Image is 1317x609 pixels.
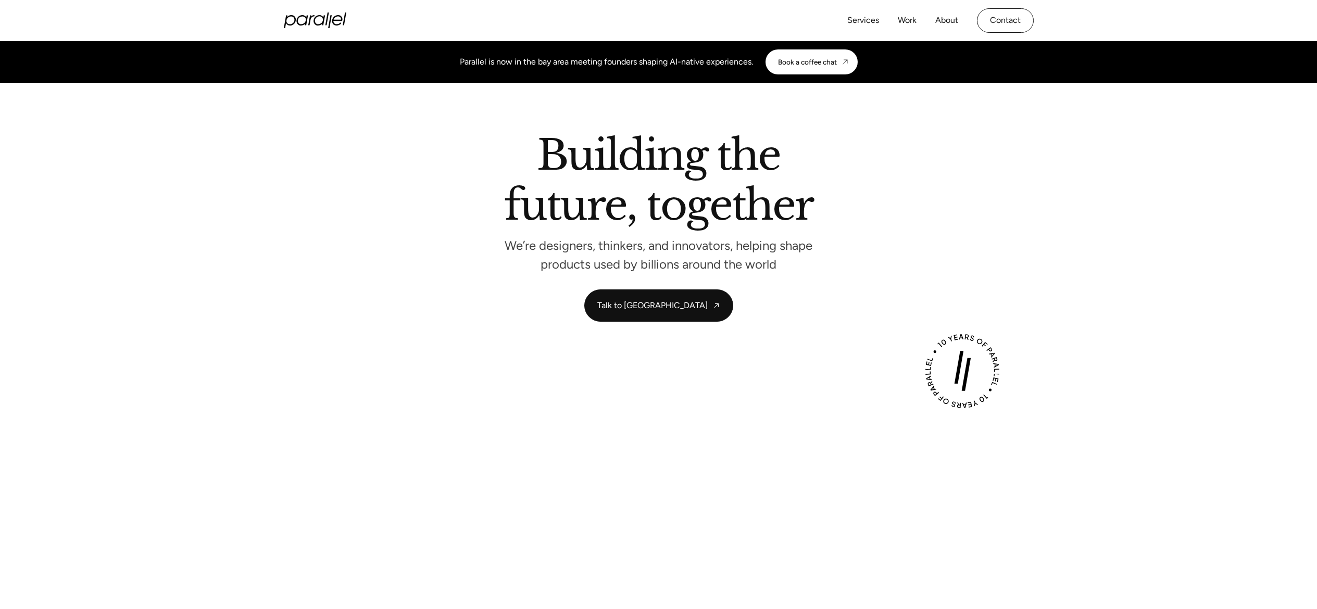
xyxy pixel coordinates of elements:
[766,49,858,74] a: Book a coffee chat
[935,13,958,28] a: About
[847,13,879,28] a: Services
[898,13,917,28] a: Work
[504,135,813,230] h2: Building the future, together
[284,12,346,28] a: home
[460,56,753,68] div: Parallel is now in the bay area meeting founders shaping AI-native experiences.
[977,8,1034,33] a: Contact
[841,58,849,66] img: CTA arrow image
[778,58,837,66] div: Book a coffee chat
[503,241,815,269] p: We’re designers, thinkers, and innovators, helping shape products used by billions around the world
